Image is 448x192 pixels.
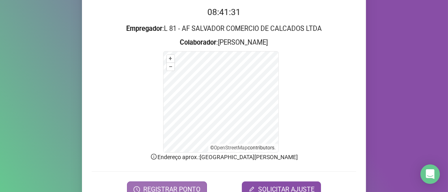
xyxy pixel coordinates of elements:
[420,164,440,184] div: Open Intercom Messenger
[211,145,276,151] li: © contributors.
[92,37,356,48] h3: : [PERSON_NAME]
[207,7,241,17] time: 08:41:31
[214,145,248,151] a: OpenStreetMap
[92,153,356,162] p: Endereço aprox. : [GEOGRAPHIC_DATA][PERSON_NAME]
[167,63,174,71] button: –
[180,39,217,46] strong: Colaborador
[167,55,174,63] button: +
[126,25,162,32] strong: Empregador
[92,24,356,34] h3: : L 81 - AF SALVADOR COMERCIO DE CALCADOS LTDA
[150,153,157,160] span: info-circle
